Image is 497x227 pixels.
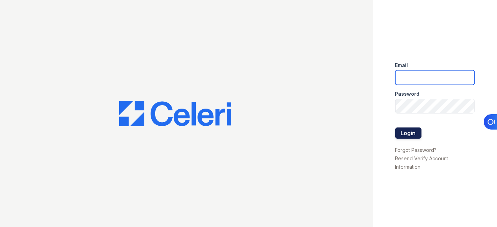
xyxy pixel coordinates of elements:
button: Login [395,127,422,139]
a: Resend Verify Account Information [395,155,448,170]
img: CE_Logo_Blue-a8612792a0a2168367f1c8372b55b34899dd931a85d93a1a3d3e32e68fde9ad4.png [119,101,231,126]
a: Forgot Password? [395,147,437,153]
label: Password [395,90,420,97]
label: Email [395,62,408,69]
